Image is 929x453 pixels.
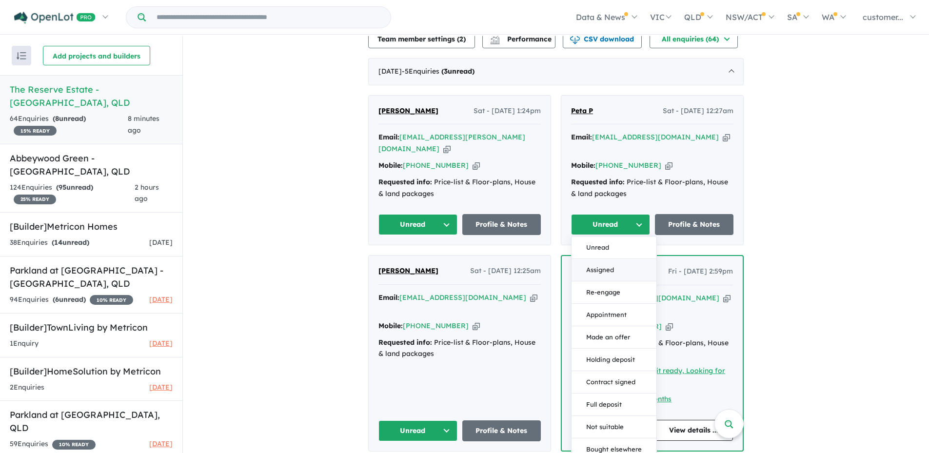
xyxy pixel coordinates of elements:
[592,133,719,141] a: [EMAIL_ADDRESS][DOMAIN_NAME]
[459,35,463,43] span: 2
[530,293,537,303] button: Copy
[595,161,661,170] a: [PHONE_NUMBER]
[723,293,731,303] button: Copy
[10,365,173,378] h5: [Builder] HomeSolution by Metricon
[55,114,59,123] span: 8
[443,144,451,154] button: Copy
[148,7,389,28] input: Try estate name, suburb, builder or developer
[663,105,733,117] span: Sat - [DATE] 12:27am
[14,12,96,24] img: Openlot PRO Logo White
[149,339,173,348] span: [DATE]
[378,265,438,277] a: [PERSON_NAME]
[572,349,656,371] button: Holding deposit
[128,114,159,135] span: 8 minutes ago
[655,214,734,235] a: Profile & Notes
[668,266,733,277] span: Fri - [DATE] 2:59pm
[378,161,403,170] strong: Mobile:
[14,126,57,136] span: 15 % READY
[10,220,173,233] h5: [Builder] Metricon Homes
[378,177,432,186] strong: Requested info:
[571,177,733,200] div: Price-list & Floor-plans, House & land packages
[10,321,173,334] h5: [Builder] TownLiving by Metricon
[402,67,474,76] span: - 5 Enquir ies
[462,214,541,235] a: Profile & Notes
[149,295,173,304] span: [DATE]
[10,294,133,306] div: 94 Enquir ies
[572,236,656,259] button: Unread
[490,38,500,44] img: bar-chart.svg
[10,237,89,249] div: 38 Enquir ies
[572,304,656,326] button: Appointment
[399,293,526,302] a: [EMAIL_ADDRESS][DOMAIN_NAME]
[14,195,56,204] span: 25 % READY
[378,321,403,330] strong: Mobile:
[444,67,448,76] span: 3
[59,183,66,192] span: 95
[665,160,672,171] button: Copy
[378,337,541,360] div: Price-list & Floor-plans, House & land packages
[572,371,656,394] button: Contract signed
[441,67,474,76] strong: ( unread)
[572,259,656,281] button: Assigned
[53,114,86,123] strong: ( unread)
[403,321,469,330] a: [PHONE_NUMBER]
[368,58,744,85] div: [DATE]
[378,293,399,302] strong: Email:
[470,265,541,277] span: Sat - [DATE] 12:25am
[572,281,656,304] button: Re-engage
[378,420,457,441] button: Unread
[90,295,133,305] span: 10 % READY
[482,29,555,48] button: Performance
[378,177,541,200] div: Price-list & Floor-plans, House & land packages
[43,46,150,65] button: Add projects and builders
[10,382,44,394] div: 2 Enquir ies
[149,238,173,247] span: [DATE]
[378,133,399,141] strong: Email:
[378,105,438,117] a: [PERSON_NAME]
[10,152,173,178] h5: Abbeywood Green - [GEOGRAPHIC_DATA] , QLD
[10,408,173,434] h5: Parkland at [GEOGRAPHIC_DATA] , QLD
[52,440,96,450] span: 10 % READY
[571,133,592,141] strong: Email:
[10,182,135,205] div: 124 Enquir ies
[368,29,475,48] button: Team member settings (2)
[55,295,59,304] span: 6
[863,12,903,22] span: customer...
[571,214,650,235] button: Unread
[570,35,580,44] img: download icon
[571,105,593,117] a: Peta P
[473,160,480,171] button: Copy
[378,133,525,153] a: [EMAIL_ADDRESS][PERSON_NAME][DOMAIN_NAME]
[56,183,93,192] strong: ( unread)
[10,438,96,450] div: 59 Enquir ies
[378,266,438,275] span: [PERSON_NAME]
[666,321,673,332] button: Copy
[10,338,39,350] div: 1 Enquir y
[52,238,89,247] strong: ( unread)
[474,105,541,117] span: Sat - [DATE] 1:24pm
[378,214,457,235] button: Unread
[572,394,656,416] button: Full deposit
[571,106,593,115] span: Peta P
[650,29,738,48] button: All enquiries (64)
[492,35,552,43] span: Performance
[378,338,432,347] strong: Requested info:
[563,29,642,48] button: CSV download
[54,238,62,247] span: 14
[10,83,173,109] h5: The Reserve Estate - [GEOGRAPHIC_DATA] , QLD
[572,326,656,349] button: Made an offer
[135,183,159,203] span: 2 hours ago
[723,132,730,142] button: Copy
[572,416,656,438] button: Not suitable
[149,383,173,392] span: [DATE]
[10,113,128,137] div: 64 Enquir ies
[17,52,26,59] img: sort.svg
[403,161,469,170] a: [PHONE_NUMBER]
[462,420,541,441] a: Profile & Notes
[473,321,480,331] button: Copy
[149,439,173,448] span: [DATE]
[10,264,173,290] h5: Parkland at [GEOGRAPHIC_DATA] - [GEOGRAPHIC_DATA] , QLD
[53,295,86,304] strong: ( unread)
[655,420,733,441] a: View details ...
[378,106,438,115] span: [PERSON_NAME]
